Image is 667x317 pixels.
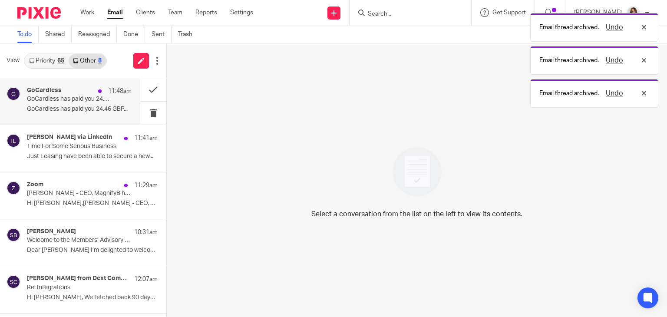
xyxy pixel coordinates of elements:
[27,284,132,291] p: Re: Integrations
[230,8,253,17] a: Settings
[27,106,132,113] p: GoCardless has paid you 24.46 GBP...
[27,190,132,197] p: [PERSON_NAME] - CEO, MagnifyB has joined your meeting - [PERSON_NAME]: 30 min catch up
[57,58,64,64] div: 65
[539,89,599,98] p: Email thread archived.
[27,87,62,94] h4: GoCardless
[134,228,158,237] p: 10:31am
[134,134,158,142] p: 11:41am
[80,8,94,17] a: Work
[195,8,217,17] a: Reports
[311,209,522,219] p: Select a conversation from the list on the left to view its contents.
[108,87,132,96] p: 11:48am
[387,142,447,202] img: image
[27,237,132,244] p: Welcome to the Members’ Advisory Council
[7,181,20,195] img: svg%3E
[27,143,132,150] p: Time For Some Serious Business
[7,134,20,148] img: svg%3E
[7,87,20,101] img: svg%3E
[27,228,76,235] h4: [PERSON_NAME]
[134,181,158,190] p: 11:29am
[98,58,102,64] div: 8
[27,181,43,188] h4: Zoom
[27,200,158,207] p: Hi [PERSON_NAME],[PERSON_NAME] - CEO, MagnifyB...
[134,275,158,284] p: 12:07am
[27,153,158,160] p: Just Leasing have been able to secure a new...
[17,7,61,19] img: Pixie
[27,275,130,282] h4: [PERSON_NAME] from Dext Commerce
[626,6,640,20] img: Caroline%20-%20HS%20-%20LI.png
[45,26,72,43] a: Shared
[69,54,106,68] a: Other8
[539,56,599,65] p: Email thread archived.
[7,56,20,65] span: View
[539,23,599,32] p: Email thread archived.
[603,22,626,33] button: Undo
[123,26,145,43] a: Done
[27,134,112,141] h4: [PERSON_NAME] via LinkedIn
[603,55,626,66] button: Undo
[27,96,111,103] p: GoCardless has paid you 24.46 GBP
[7,228,20,242] img: svg%3E
[27,294,158,301] p: Hi [PERSON_NAME], We fetched back 90 days for...
[17,26,39,43] a: To do
[178,26,199,43] a: Trash
[78,26,117,43] a: Reassigned
[168,8,182,17] a: Team
[7,275,20,289] img: svg%3E
[25,54,69,68] a: Priority65
[603,88,626,99] button: Undo
[152,26,172,43] a: Sent
[136,8,155,17] a: Clients
[27,247,158,254] p: Dear [PERSON_NAME] I’m delighted to welcome you...
[107,8,123,17] a: Email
